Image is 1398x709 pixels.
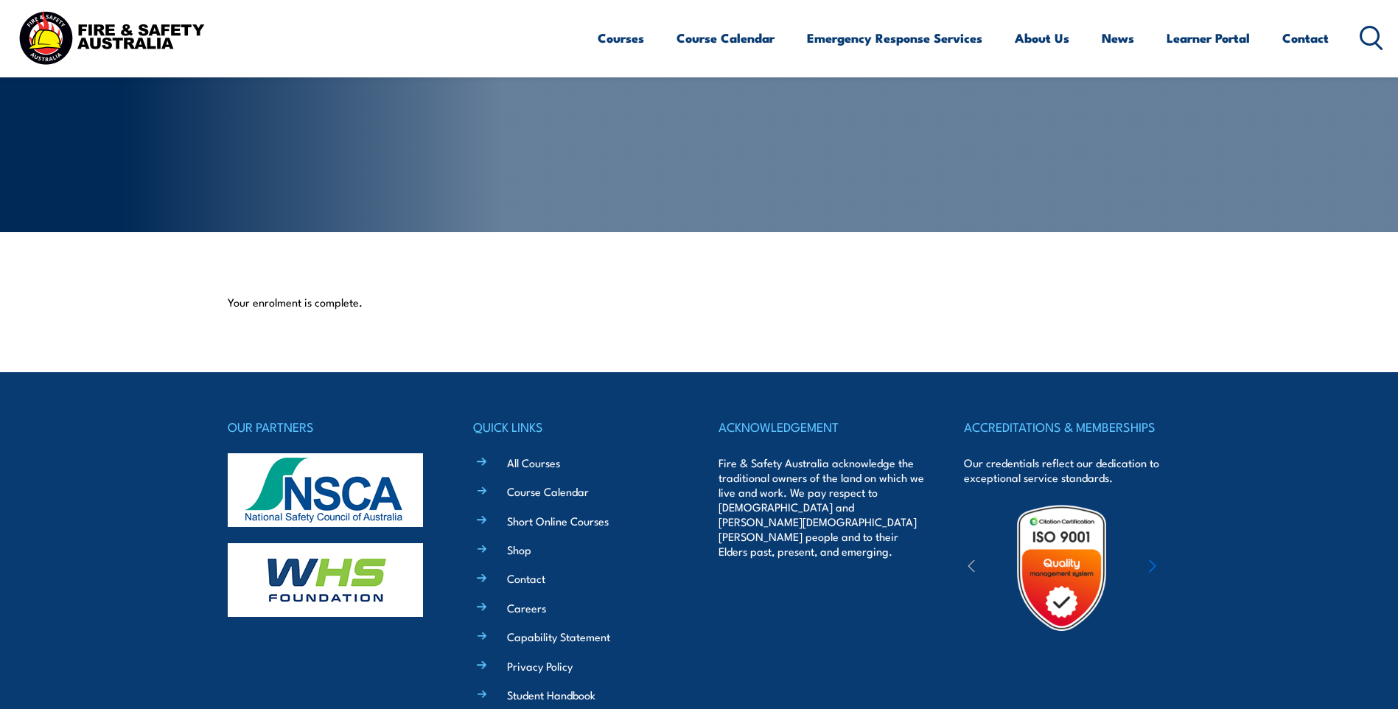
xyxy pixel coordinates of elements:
a: About Us [1015,18,1069,57]
a: Privacy Policy [507,658,573,674]
a: Contact [1282,18,1329,57]
a: Capability Statement [507,629,610,644]
p: Fire & Safety Australia acknowledge the traditional owners of the land on which we live and work.... [719,455,925,559]
a: Emergency Response Services [807,18,982,57]
h4: ACCREDITATIONS & MEMBERSHIPS [964,416,1170,437]
img: whs-logo-footer [228,543,423,617]
img: Untitled design (19) [997,503,1126,632]
h4: OUR PARTNERS [228,416,434,437]
h4: ACKNOWLEDGEMENT [719,416,925,437]
a: News [1102,18,1134,57]
img: ewpa-logo [1127,542,1255,593]
a: Courses [598,18,644,57]
a: Learner Portal [1167,18,1250,57]
a: Shop [507,542,531,557]
a: Student Handbook [507,687,595,702]
a: Contact [507,570,545,586]
p: Your enrolment is complete. [228,295,1171,310]
a: All Courses [507,455,560,470]
a: Course Calendar [677,18,775,57]
h4: QUICK LINKS [473,416,679,437]
img: nsca-logo-footer [228,453,423,527]
p: Our credentials reflect our dedication to exceptional service standards. [964,455,1170,485]
a: Careers [507,600,546,615]
a: Course Calendar [507,483,589,499]
a: Short Online Courses [507,513,609,528]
